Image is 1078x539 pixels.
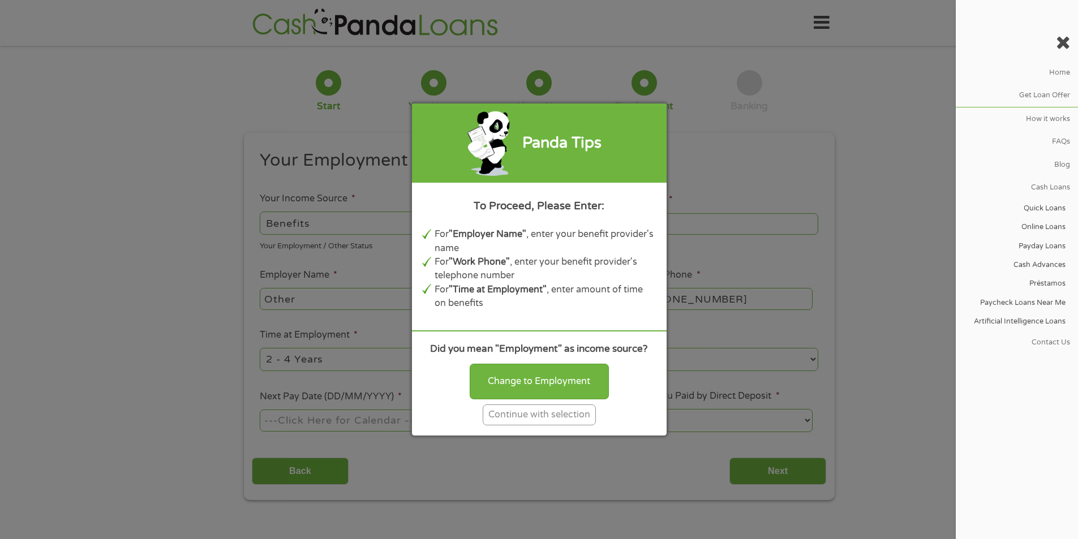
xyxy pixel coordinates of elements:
a: Online Loans [956,218,1073,236]
a: Cash Advances [956,256,1073,274]
a: Get Loan Offer [956,84,1078,107]
img: green-panda-phone.png [466,109,512,177]
a: Home [956,61,1078,84]
a: FAQs [956,131,1078,153]
li: For , enter amount of time on benefits [435,283,656,311]
a: Contact Us [956,331,1078,353]
a: Blog [956,153,1078,176]
b: "Time at Employment" [449,284,547,295]
div: Panda Tips [522,132,602,155]
li: For , enter your benefit provider's name [435,227,656,255]
a: How it works [956,107,1078,130]
li: For , enter your benefit provider's telephone number [435,255,656,283]
div: Did you mean "Employment" as income source? [422,342,656,356]
div: Continue with selection [483,404,596,425]
a: Payday Loans [956,237,1073,256]
a: Préstamos [956,274,1073,293]
b: "Employer Name" [449,228,526,240]
a: Artificial Intelligence Loans [956,312,1073,331]
a: Paycheck Loans Near Me [956,293,1073,312]
div: To Proceed, Please Enter: [422,198,656,214]
b: "Work Phone" [449,256,510,268]
a: Quick Loans [956,199,1073,218]
a: Cash Loans [956,176,1078,199]
div: Change to Employment [470,364,609,399]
